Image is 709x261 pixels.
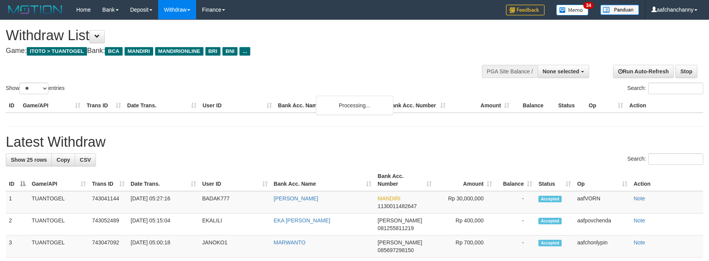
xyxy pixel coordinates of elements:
[6,236,29,258] td: 3
[275,98,385,113] th: Bank Acc. Name
[89,214,128,236] td: 743052489
[634,195,645,202] a: Note
[200,98,275,113] th: User ID
[105,47,122,56] span: BCA
[29,169,89,191] th: Game/API: activate to sort column ascending
[435,191,495,214] td: Rp 30,000,000
[6,134,703,150] h1: Latest Withdraw
[378,239,422,246] span: [PERSON_NAME]
[6,98,20,113] th: ID
[435,169,495,191] th: Amount: activate to sort column ascending
[583,2,594,9] span: 34
[648,83,703,94] input: Search:
[6,28,465,43] h1: Withdraw List
[374,169,435,191] th: Bank Acc. Number: activate to sort column ascending
[11,157,47,163] span: Show 25 rows
[435,236,495,258] td: Rp 700,000
[626,98,703,113] th: Action
[239,47,250,56] span: ...
[80,157,91,163] span: CSV
[627,153,703,165] label: Search:
[574,236,630,258] td: aafchonlypin
[84,98,124,113] th: Trans ID
[482,65,538,78] div: PGA Site Balance /
[128,236,199,258] td: [DATE] 05:00:18
[538,65,589,78] button: None selected
[513,98,555,113] th: Balance
[20,98,84,113] th: Game/API
[495,191,535,214] td: -
[574,191,630,214] td: aafVORN
[6,47,465,55] h4: Game: Bank:
[378,247,413,253] span: Copy 085697298150 to clipboard
[274,217,330,224] a: EKA [PERSON_NAME]
[29,191,89,214] td: TUANTOGEL
[6,4,65,15] img: MOTION_logo.png
[51,153,75,166] a: Copy
[613,65,674,78] a: Run Auto-Refresh
[543,68,579,75] span: None selected
[495,236,535,258] td: -
[506,5,545,15] img: Feedback.jpg
[6,169,29,191] th: ID: activate to sort column descending
[435,214,495,236] td: Rp 400,000
[574,169,630,191] th: Op: activate to sort column ascending
[627,83,703,94] label: Search:
[6,214,29,236] td: 2
[6,191,29,214] td: 1
[205,47,220,56] span: BRI
[89,236,128,258] td: 743047092
[378,203,417,209] span: Copy 1130011482647 to clipboard
[75,153,96,166] a: CSV
[56,157,70,163] span: Copy
[378,195,400,202] span: MANDIRI
[29,236,89,258] td: TUANTOGEL
[538,196,562,202] span: Accepted
[535,169,574,191] th: Status: activate to sort column ascending
[222,47,237,56] span: BNI
[538,240,562,246] span: Accepted
[495,214,535,236] td: -
[199,169,271,191] th: User ID: activate to sort column ascending
[6,83,65,94] label: Show entries
[586,98,626,113] th: Op
[199,191,271,214] td: BADAK777
[648,153,703,165] input: Search:
[600,5,639,15] img: panduan.png
[89,191,128,214] td: 743041144
[274,195,318,202] a: [PERSON_NAME]
[538,218,562,224] span: Accepted
[128,169,199,191] th: Date Trans.: activate to sort column ascending
[124,98,200,113] th: Date Trans.
[19,83,48,94] select: Showentries
[378,225,413,231] span: Copy 081255811219 to clipboard
[555,98,586,113] th: Status
[675,65,697,78] a: Stop
[385,98,449,113] th: Bank Acc. Number
[128,191,199,214] td: [DATE] 05:27:16
[634,239,645,246] a: Note
[574,214,630,236] td: aafpovchenda
[449,98,513,113] th: Amount
[378,217,422,224] span: [PERSON_NAME]
[6,153,52,166] a: Show 25 rows
[128,214,199,236] td: [DATE] 05:15:04
[125,47,153,56] span: MANDIRI
[316,96,393,115] div: Processing...
[495,169,535,191] th: Balance: activate to sort column ascending
[556,5,589,15] img: Button%20Memo.svg
[199,236,271,258] td: JANOKO1
[155,47,203,56] span: MANDIRIONLINE
[27,47,87,56] span: ITOTO > TUANTOGEL
[89,169,128,191] th: Trans ID: activate to sort column ascending
[274,239,306,246] a: MARWANTO
[634,217,645,224] a: Note
[271,169,375,191] th: Bank Acc. Name: activate to sort column ascending
[630,169,703,191] th: Action
[29,214,89,236] td: TUANTOGEL
[199,214,271,236] td: EKALILI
